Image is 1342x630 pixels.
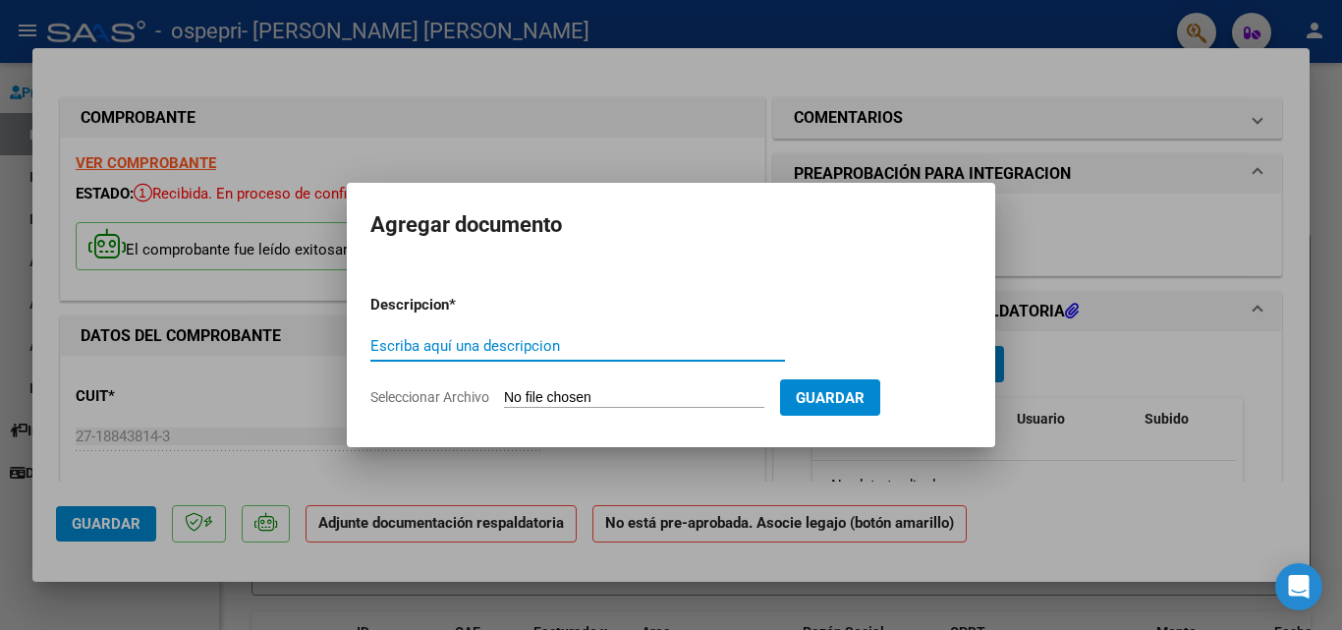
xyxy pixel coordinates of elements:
div: Open Intercom Messenger [1275,563,1322,610]
p: Descripcion [370,294,551,316]
button: Guardar [780,379,880,416]
span: Seleccionar Archivo [370,389,489,405]
span: Guardar [796,389,865,407]
h2: Agregar documento [370,206,972,244]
